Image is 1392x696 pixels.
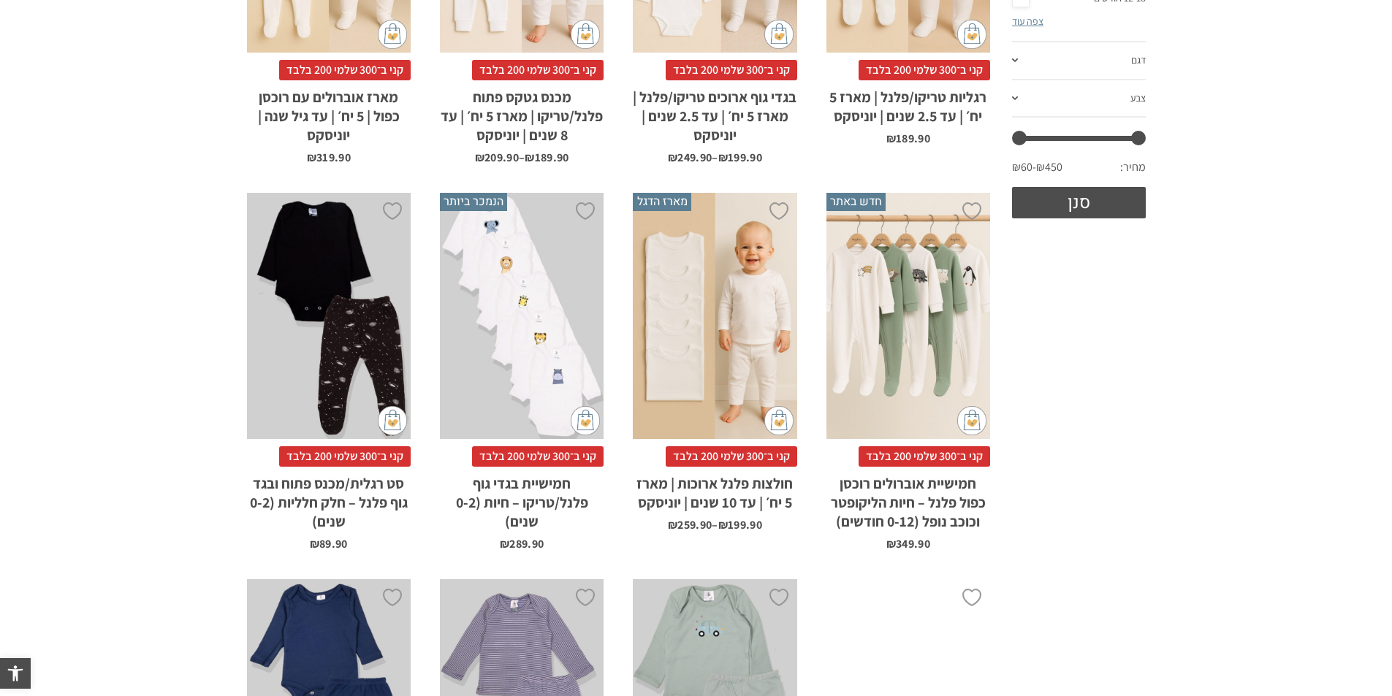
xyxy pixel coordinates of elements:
[633,80,796,145] h2: בגדי גוף ארוכים טריקו/פלנל | מארז 5 יח׳ | עד 2.5 שנים | יוניסקס
[718,517,728,532] span: ₪
[440,467,604,531] h2: חמישיית בגדי גוף פלנל/טריקו – חיות (0-2 שנים)
[1012,187,1146,218] button: סנן
[666,60,797,80] span: קני ב־300 שלמי 200 בלבד
[633,512,796,531] span: –
[718,517,762,532] bdi: 199.90
[1012,42,1146,80] a: דגם
[886,131,896,146] span: ₪
[571,406,600,435] img: cat-mini-atc.png
[500,536,544,551] bdi: 289.90
[826,467,990,531] h2: חמישיית אוברולים רוכסן כפול פלנל – חיות הליקופטר וכוכב נופל (0-12 חודשים)
[378,406,407,435] img: cat-mini-atc.png
[525,150,534,165] span: ₪
[279,60,411,80] span: קני ב־300 שלמי 200 בלבד
[886,536,896,551] span: ₪
[247,467,411,531] h2: סט רגלית/מכנס פתוח ובגד גוף פלנל – חלק חלליות (0-2 שנים)
[826,193,990,550] a: חדש באתר חמישיית אוברולים רוכסן כפול פלנל - חיות הליקופטר וכוכב נופל (0-12 חודשים) קני ב־300 שלמי...
[472,60,604,80] span: קני ב־300 שלמי 200 בלבד
[1012,159,1036,175] span: ₪60
[764,20,794,49] img: cat-mini-atc.png
[310,536,319,551] span: ₪
[1036,159,1062,175] span: ₪450
[668,150,712,165] bdi: 249.90
[475,150,484,165] span: ₪
[1012,156,1146,186] div: מחיר: —
[668,517,712,532] bdi: 259.90
[247,193,411,550] a: סט רגלית/מכנס פתוח ובגד גוף פלנל - חלק חלליות (0-2 שנים) קני ב־300 שלמי 200 בלבדסט רגלית/מכנס פתו...
[718,150,762,165] bdi: 199.90
[440,80,604,145] h2: מכנס גטקס פתוח פלנל/טריקו | מארז 5 יח׳ | עד 8 שנים | יוניסקס
[440,193,604,550] a: הנמכר ביותר חמישיית בגדי גוף פלנל/טריקו - חיות (0-2 שנים) קני ב־300 שלמי 200 בלבדחמישיית בגדי גוף...
[668,150,677,165] span: ₪
[440,193,507,210] span: הנמכר ביותר
[826,80,990,126] h2: רגליות טריקו/פלנל | מארז 5 יח׳ | עד 2.5 שנים | יוניסקס
[764,406,794,435] img: cat-mini-atc.png
[500,536,509,551] span: ₪
[957,20,986,49] img: cat-mini-atc.png
[859,60,990,80] span: קני ב־300 שלמי 200 בלבד
[279,446,411,467] span: קני ב־300 שלמי 200 בלבד
[378,20,407,49] img: cat-mini-atc.png
[718,150,728,165] span: ₪
[571,20,600,49] img: cat-mini-atc.png
[472,446,604,467] span: קני ב־300 שלמי 200 בלבד
[475,150,519,165] bdi: 209.90
[440,145,604,164] span: –
[957,406,986,435] img: cat-mini-atc.png
[633,467,796,512] h2: חולצות פלנל ארוכות | מארז 5 יח׳ | עד 10 שנים | יוניסקס
[666,446,797,467] span: קני ב־300 שלמי 200 בלבד
[633,193,796,531] a: מארז הדגל חולצות פלנל ארוכות | מארז 5 יח׳ | עד 10 שנים | יוניסקס קני ב־300 שלמי 200 בלבדחולצות פל...
[633,193,691,210] span: מארז הדגל
[668,517,677,532] span: ₪
[886,536,930,551] bdi: 349.90
[859,446,990,467] span: קני ב־300 שלמי 200 בלבד
[886,131,930,146] bdi: 189.90
[826,193,886,210] span: חדש באתר
[1012,15,1043,28] a: צפה עוד
[307,150,316,165] span: ₪
[633,145,796,164] span: –
[247,80,411,145] h2: מארז אוברולים עם רוכסן כפול | 5 יח׳ | עד גיל שנה | יוניסקס
[1012,80,1146,118] a: צבע
[310,536,348,551] bdi: 89.90
[307,150,351,165] bdi: 319.90
[525,150,568,165] bdi: 189.90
